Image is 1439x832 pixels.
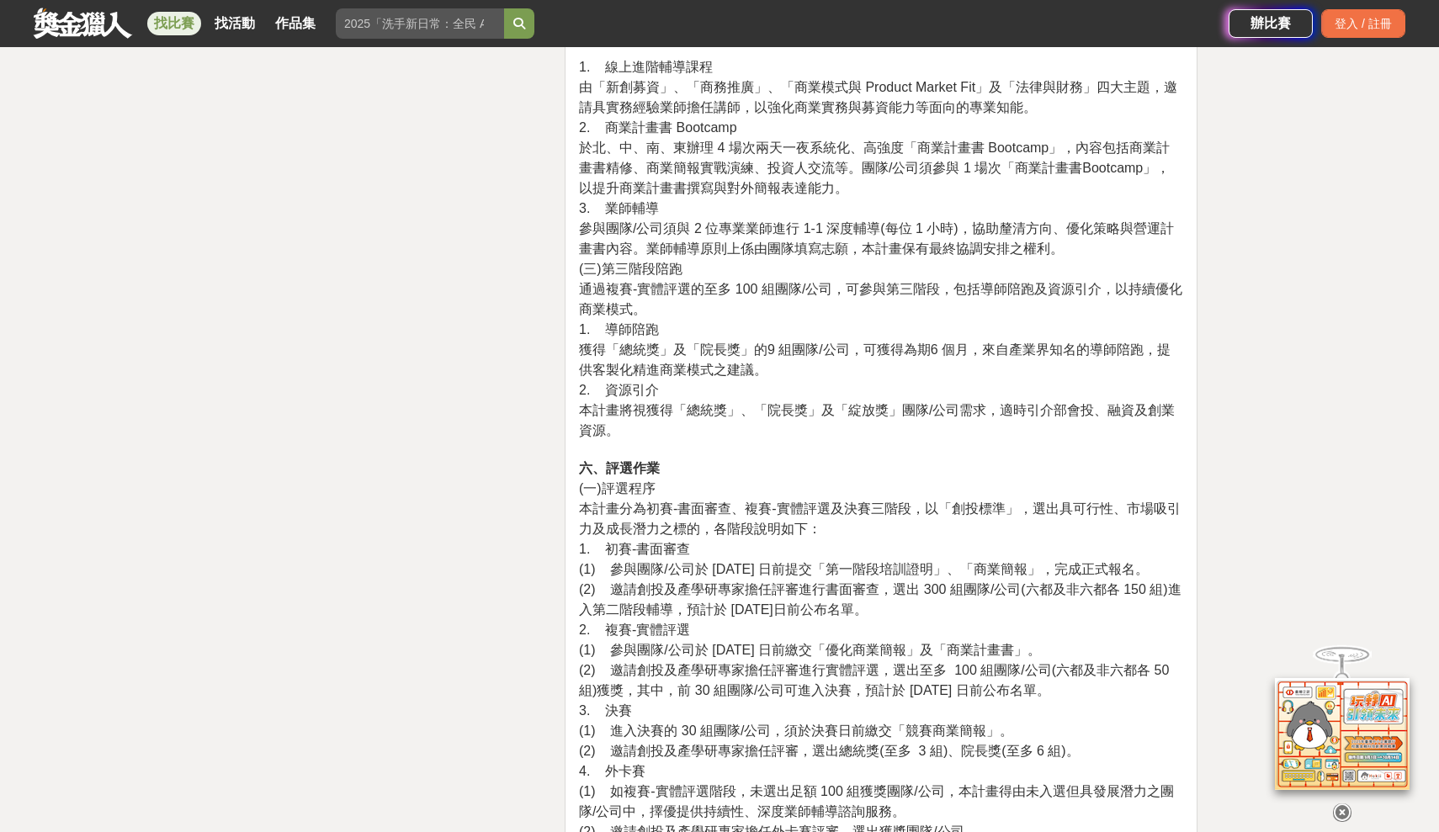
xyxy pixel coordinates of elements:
span: 2. 商業計畫書 Bootcamp [579,120,737,135]
span: 2. 資源引介 [579,383,659,397]
span: 2. 複賽-實體評選 [579,623,690,637]
a: 找活動 [208,12,262,35]
span: 4. 外卡賽 [579,764,645,778]
span: 本計畫分為初賽-書面審查、複賽-實體評選及決賽三階段，以「創投標準」，選出具可行性、市場吸引力及成長潛力之標的，各階段說明如下： [579,501,1181,536]
img: d2146d9a-e6f6-4337-9592-8cefde37ba6b.png [1275,678,1410,790]
span: (1) 如複賽-實體評選階段，未選出足額 100 組獲獎團隊/公司，本計畫得由未入選但具發展潛力之團隊/公司中，擇優提供持續性、深度業師輔導諮詢服務。 [579,784,1174,819]
span: (2) 邀請創投及產學研專家擔任評審，選出總統獎(至多 3 組)、院長獎(至多 6 組)。 [579,744,1080,758]
div: 登入 / 註冊 [1321,9,1405,38]
span: 本計畫將視獲得「總統獎」、「院長獎」及「綻放獎」團隊/公司需求，適時引介部會投、融資及創業資源。 [579,403,1175,437]
span: (1) 參與團隊/公司於 [DATE] 日前繳交「優化商業簡報」及「商業計畫書」。 [579,643,1041,657]
span: (2) 邀請創投及產學研專家擔任評審進行書面審查，選出 300 組團隊/公司(六都及非六都各 150 組)進入第二階段輔導，預計於 [DATE]日前公布名單。 [579,582,1181,617]
span: (1) 參與團隊/公司於 [DATE] 日前提交「第一階段培訓證明」、「商業簡報」，完成正式報名。 [579,562,1149,576]
span: 獲得「總統獎」及「院長獎」的9 組團隊/公司，可獲得為期6 個月，來自產業界知名的導師陪跑，提供客製化精進商業模式之建議。 [579,342,1171,377]
strong: 六、評選作業 [579,461,660,475]
span: (三)第三階段陪跑 [579,262,682,276]
span: (1) 進入決賽的 30 組團隊/公司，須於決賽日前繳交「競賽商業簡報」。 [579,723,1013,738]
a: 作品集 [268,12,322,35]
span: 1. 初賽-書面審查 [579,542,690,556]
span: 3. 決賽 [579,703,632,718]
span: 1. 導師陪跑 [579,322,659,337]
a: 找比賽 [147,12,201,35]
span: 於北、中、南、東辦理 4 場次兩天一夜系統化、高強度「商業計畫書 Bootcamp」，內容包括商業計畫書精修、商業簡報實戰演練、投資人交流等。團隊/公司須參與 1 場次「商業計畫書Bootcam... [579,140,1170,195]
a: 辦比賽 [1229,9,1313,38]
input: 2025「洗手新日常：全民 ALL IN」洗手歌全台徵選 [336,8,504,39]
span: (2) 邀請創投及產學研專家擔任評審進行實體評選，選出至多 100 組團隊/公司(六都及非六都各 50 組)獲獎，其中，前 30 組團隊/公司可進入決賽，預計於 [DATE] 日前公布名單。 [579,663,1169,697]
span: 1. 線上進階輔導課程 [579,60,713,74]
span: 參與團隊/公司須與 2 位專業業師進行 1-1 深度輔導(每位 1 小時)，協助釐清方向、優化策略與營運計畫書內容。業師輔導原則上係由團隊填寫志願，本計畫保有最終協調安排之權利。 [579,221,1174,256]
span: 通過複賽-實體評選的至多 100 組團隊/公司，可參與第三階段，包括導師陪跑及資源引介，以持續優化商業模式。 [579,282,1182,316]
span: (一)評選程序 [579,481,656,495]
span: 3. 業師輔導 [579,201,659,215]
span: 由「新創募資」、「商務推廣」、「商業模式與 Product Market Fit」及「法律與財務」四大主題，邀請具實務經驗業師擔任講師，以強化商業實務與募資能力等面向的專業知能。 [579,80,1177,114]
